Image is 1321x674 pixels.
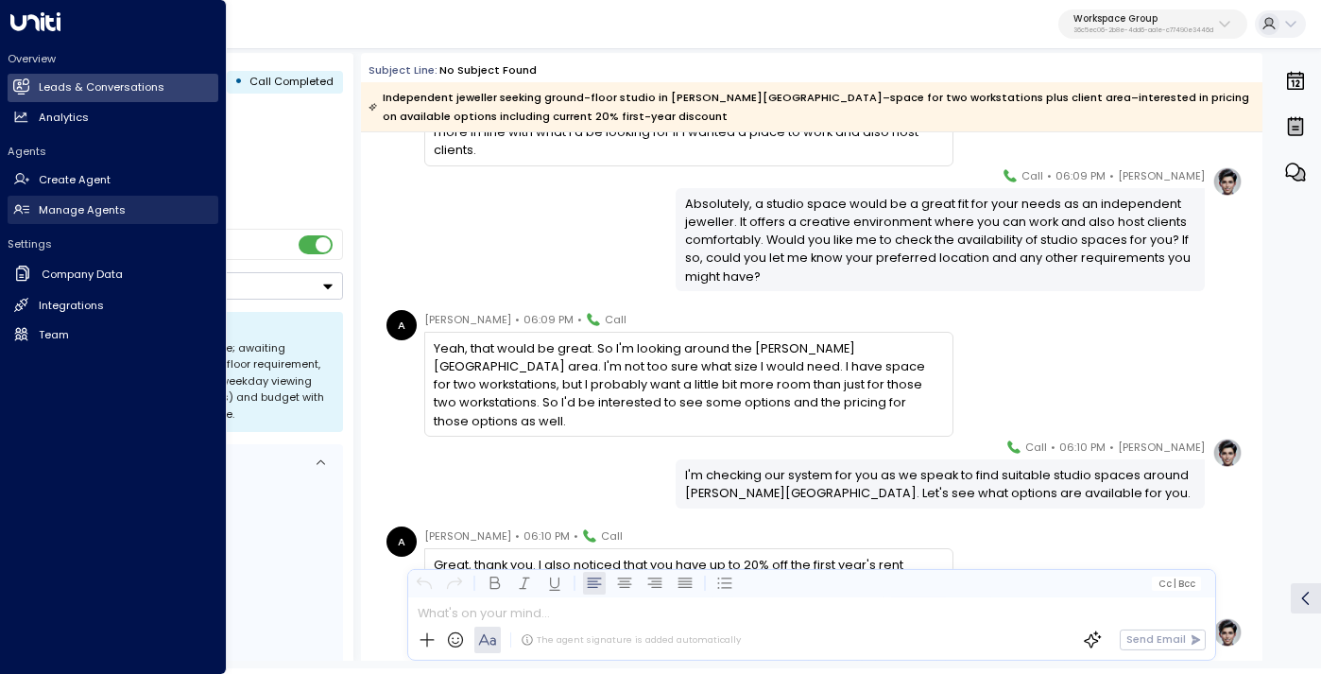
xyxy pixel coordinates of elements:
a: Integrations [8,291,218,320]
div: I'm checking our system for you as we speak to find suitable studio spaces around [PERSON_NAME][G... [685,466,1196,502]
button: Cc|Bcc [1152,577,1201,591]
button: Redo [443,572,466,595]
span: • [574,527,578,545]
p: 36c5ec06-2b8e-4dd6-aa1e-c77490e3446d [1073,26,1213,34]
h2: Manage Agents [39,202,126,218]
span: • [515,310,520,329]
span: [PERSON_NAME] [424,310,511,329]
span: Cc Bcc [1158,579,1195,589]
a: Leads & Conversations [8,74,218,102]
span: [PERSON_NAME] [424,527,511,545]
div: Yeah, that would be great. So I'm looking around the [PERSON_NAME][GEOGRAPHIC_DATA] area. I'm not... [434,339,943,430]
span: • [1051,438,1055,457]
div: A [386,527,417,557]
h2: Team [39,327,69,343]
h2: Company Data [42,267,123,283]
span: [PERSON_NAME] [1118,438,1205,457]
span: Subject Line: [369,62,437,78]
h2: Agents [8,144,218,159]
span: • [1047,166,1052,185]
a: Company Data [8,259,218,290]
h2: Settings [8,236,218,251]
a: Analytics [8,103,218,131]
span: 06:09 PM [1055,166,1106,185]
span: 06:09 PM [523,310,574,329]
a: Team [8,320,218,349]
span: • [577,310,582,329]
img: profile-logo.png [1212,617,1243,648]
div: • [234,68,243,95]
span: Call Completed [249,74,334,89]
span: • [1109,438,1114,457]
a: Create Agent [8,166,218,195]
h2: Overview [8,51,218,66]
a: Manage Agents [8,196,218,224]
h2: Integrations [39,298,104,314]
span: Call [601,527,623,545]
h2: Analytics [39,110,89,126]
img: profile-logo.png [1212,166,1243,197]
span: | [1174,579,1176,589]
div: Yes, that does help so I'm a independent jeweller so I guess the studio space is more in line wit... [434,105,943,160]
span: Call [1025,438,1047,457]
span: Call [605,310,626,329]
div: A [386,310,417,340]
h2: Create Agent [39,172,111,188]
h2: Leads & Conversations [39,79,164,95]
p: Workspace Group [1073,13,1213,25]
div: No subject found [439,62,537,78]
span: 06:10 PM [1059,438,1106,457]
span: • [1109,166,1114,185]
span: • [515,527,520,545]
div: Absolutely, a studio space would be a great fit for your needs as an independent jeweller. It off... [685,195,1196,285]
div: Great, thank you. I also noticed that you have up to 20% off the first year's rent advertised on ... [434,556,943,592]
span: Call [1021,166,1043,185]
button: Undo [413,572,436,595]
img: profile-logo.png [1212,438,1243,468]
span: [PERSON_NAME] [1118,166,1205,185]
span: 06:10 PM [523,527,570,545]
div: The agent signature is added automatically [521,633,741,647]
div: Independent jeweller seeking ground-floor studio in [PERSON_NAME][GEOGRAPHIC_DATA]–space for two ... [369,88,1253,126]
button: Workspace Group36c5ec06-2b8e-4dd6-aa1e-c77490e3446d [1058,9,1247,40]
